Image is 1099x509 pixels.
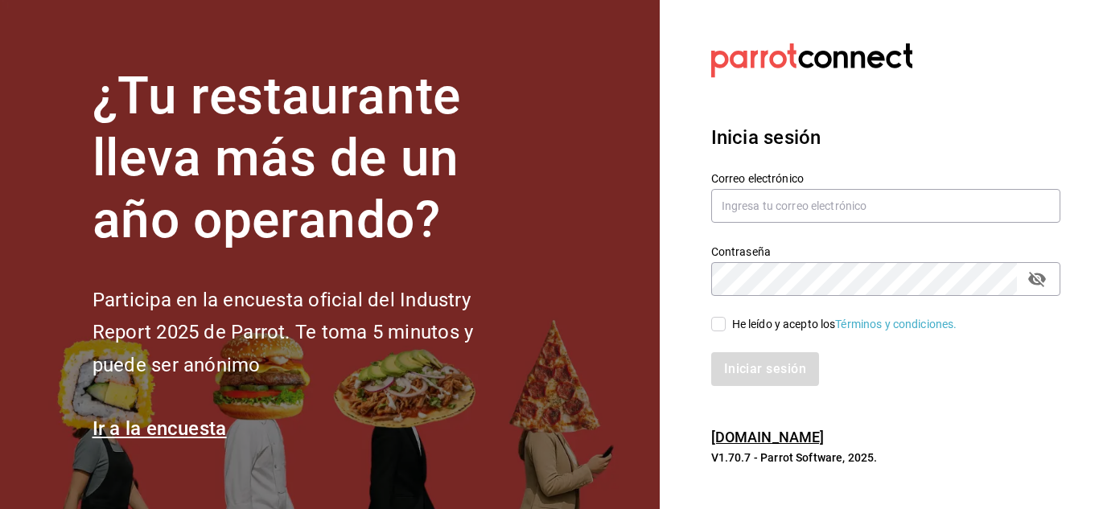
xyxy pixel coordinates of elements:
input: Ingresa tu correo electrónico [711,189,1060,223]
p: V1.70.7 - Parrot Software, 2025. [711,449,1060,466]
a: Ir a la encuesta [93,417,227,440]
button: passwordField [1023,265,1051,293]
div: He leído y acepto los [732,316,957,333]
label: Correo electrónico [711,173,1060,184]
label: Contraseña [711,246,1060,257]
a: Términos y condiciones. [835,318,957,330]
h1: ¿Tu restaurante lleva más de un año operando? [93,66,527,251]
h3: Inicia sesión [711,123,1060,152]
a: [DOMAIN_NAME] [711,429,825,445]
h2: Participa en la encuesta oficial del Industry Report 2025 de Parrot. Te toma 5 minutos y puede se... [93,284,527,382]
